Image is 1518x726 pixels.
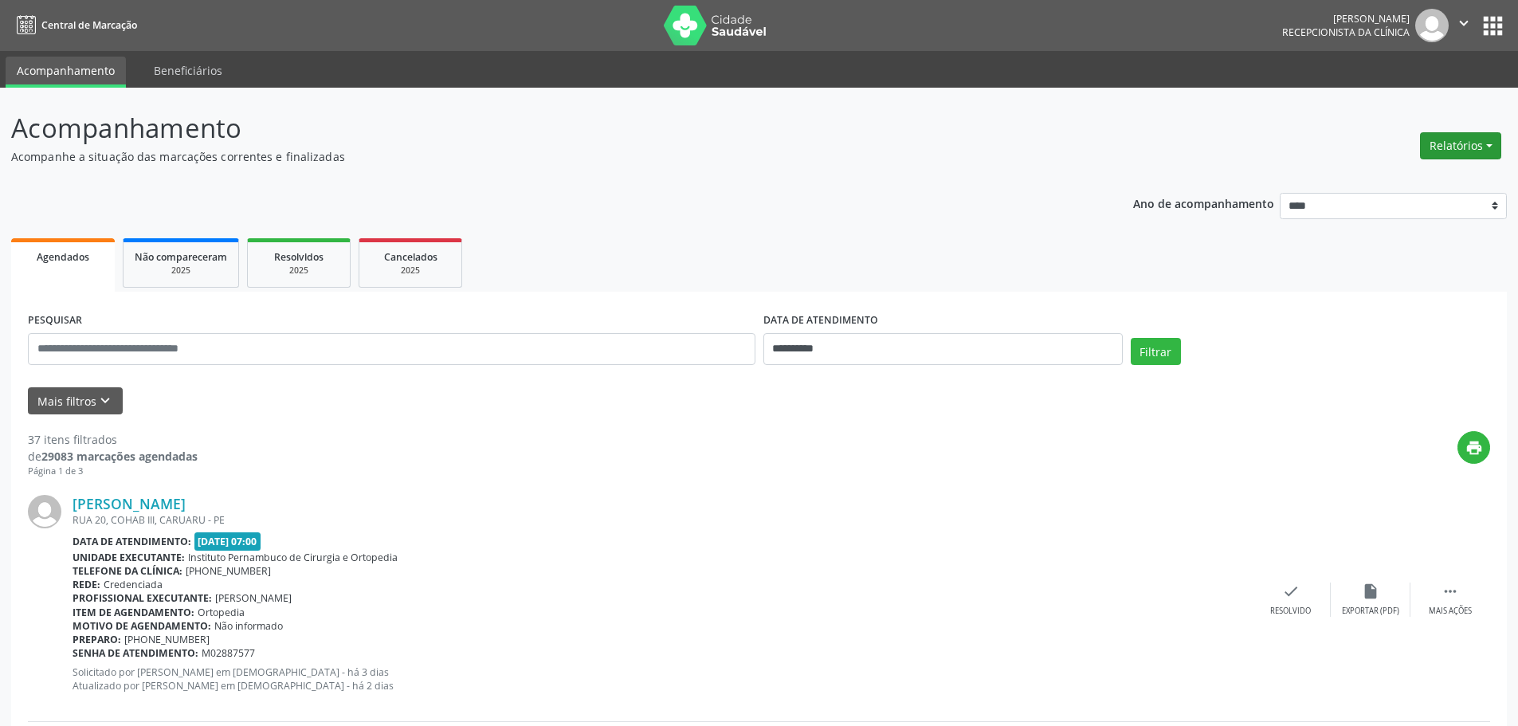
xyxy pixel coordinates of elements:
[41,449,198,464] strong: 29083 marcações agendadas
[41,18,137,32] span: Central de Marcação
[188,551,398,564] span: Instituto Pernambuco de Cirurgia e Ortopedia
[73,578,100,591] b: Rede:
[1455,14,1473,32] i: 
[1442,583,1459,600] i: 
[28,308,82,333] label: PESQUISAR
[73,665,1251,693] p: Solicitado por [PERSON_NAME] em [DEMOGRAPHIC_DATA] - há 3 dias Atualizado por [PERSON_NAME] em [D...
[28,448,198,465] div: de
[135,250,227,264] span: Não compareceram
[28,495,61,528] img: img
[1457,431,1490,464] button: print
[104,578,163,591] span: Credenciada
[1133,193,1274,213] p: Ano de acompanhamento
[37,250,89,264] span: Agendados
[73,513,1251,527] div: RUA 20, COHAB III, CARUARU - PE
[28,431,198,448] div: 37 itens filtrados
[73,551,185,564] b: Unidade executante:
[1362,583,1379,600] i: insert_drive_file
[371,265,450,277] div: 2025
[194,532,261,551] span: [DATE] 07:00
[214,619,283,633] span: Não informado
[1131,338,1181,365] button: Filtrar
[1282,26,1410,39] span: Recepcionista da clínica
[11,12,137,38] a: Central de Marcação
[28,387,123,415] button: Mais filtroskeyboard_arrow_down
[73,591,212,605] b: Profissional executante:
[1465,439,1483,457] i: print
[135,265,227,277] div: 2025
[274,250,324,264] span: Resolvidos
[202,646,255,660] span: M02887577
[1420,132,1501,159] button: Relatórios
[1449,9,1479,42] button: 
[1270,606,1311,617] div: Resolvido
[259,265,339,277] div: 2025
[1282,583,1300,600] i: check
[215,591,292,605] span: [PERSON_NAME]
[73,633,121,646] b: Preparo:
[1282,12,1410,26] div: [PERSON_NAME]
[6,57,126,88] a: Acompanhamento
[73,535,191,548] b: Data de atendimento:
[384,250,437,264] span: Cancelados
[11,108,1058,148] p: Acompanhamento
[124,633,210,646] span: [PHONE_NUMBER]
[1415,9,1449,42] img: img
[186,564,271,578] span: [PHONE_NUMBER]
[73,606,194,619] b: Item de agendamento:
[1342,606,1399,617] div: Exportar (PDF)
[1479,12,1507,40] button: apps
[1429,606,1472,617] div: Mais ações
[763,308,878,333] label: DATA DE ATENDIMENTO
[73,646,198,660] b: Senha de atendimento:
[96,392,114,410] i: keyboard_arrow_down
[73,619,211,633] b: Motivo de agendamento:
[28,465,198,478] div: Página 1 de 3
[143,57,233,84] a: Beneficiários
[73,564,182,578] b: Telefone da clínica:
[198,606,245,619] span: Ortopedia
[11,148,1058,165] p: Acompanhe a situação das marcações correntes e finalizadas
[73,495,186,512] a: [PERSON_NAME]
